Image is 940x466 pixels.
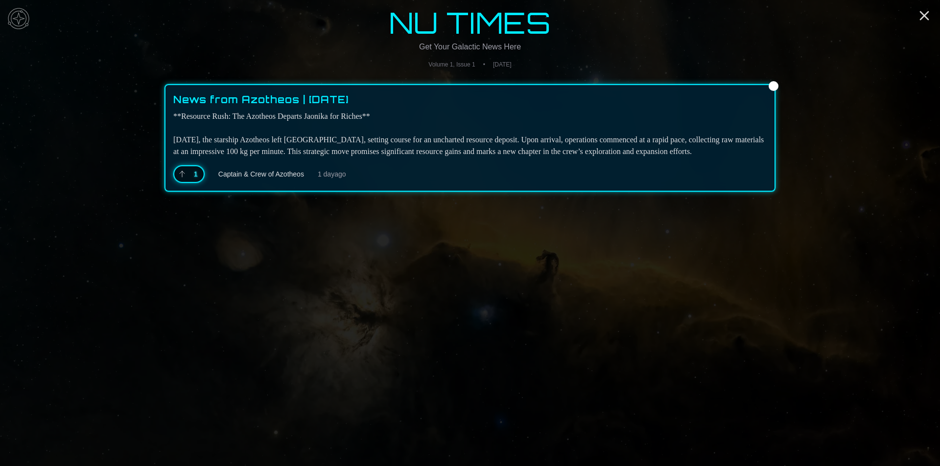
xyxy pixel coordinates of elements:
img: menu [4,4,33,33]
a: NU TIMES [164,8,775,37]
span: Captain & Crew of Azotheos [218,169,304,179]
span: [DATE] [493,61,512,68]
pre: **Resource Rush: The Azotheos Departs Jaonika for Riches** [DATE], the starship Azotheos left [GE... [173,111,767,157]
span: 1 day ago [318,169,346,179]
span: 1 [194,169,198,179]
span: • [483,61,485,68]
a: News from Azotheos | [DATE] [173,93,349,111]
p: Get Your Galactic News Here [164,41,775,53]
a: Close [916,8,932,23]
h2: News from Azotheos | [DATE] [173,93,349,107]
span: Volume 1, Issue 1 [428,61,475,68]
